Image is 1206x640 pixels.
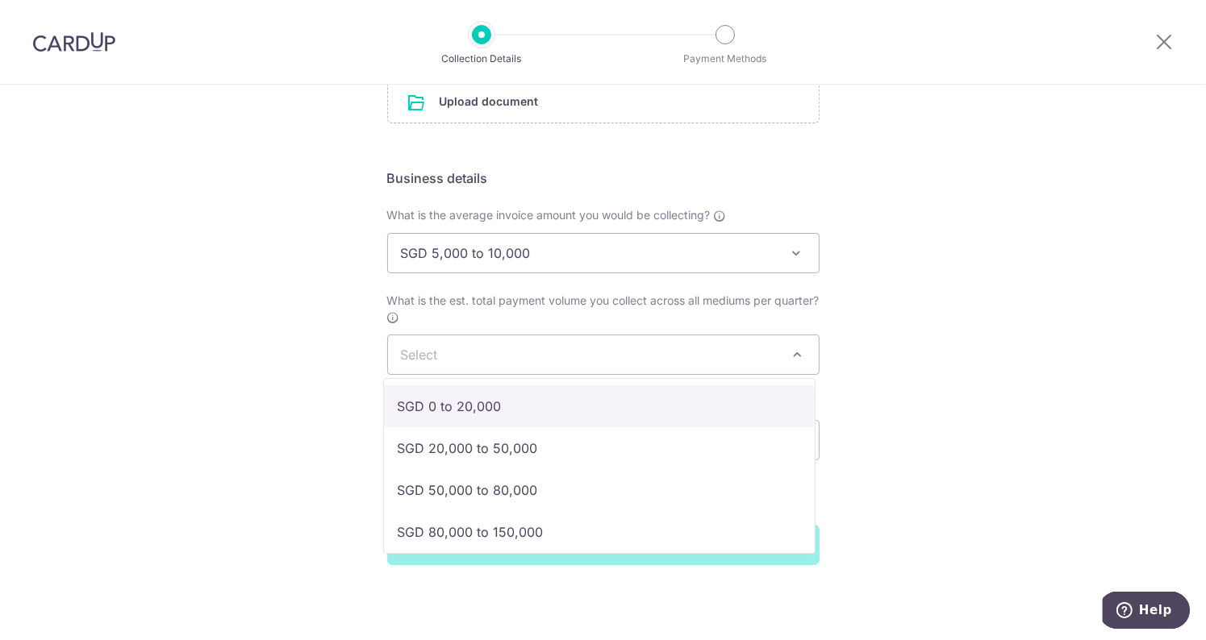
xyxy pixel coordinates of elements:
span: Help [36,11,69,26]
span: SGD 5,000 to 10,000 [387,233,820,273]
span: SGD 5,000 to 10,000 [388,234,819,272]
h5: Business details [387,168,820,188]
span: What is the est. total payment volume you collect across all mediums per quarter? [387,293,820,307]
p: Collection Details [422,51,541,67]
li: SGD 0 to 20,000 [384,385,815,427]
div: Upload document [387,80,820,123]
span: Select [401,347,438,363]
li: SGD 50,000 to 80,000 [384,469,815,511]
p: Payment Methods [666,51,785,67]
span: What is the average invoice amount you would be collecting? [387,208,711,222]
li: SGD 20,000 to 50,000 [384,427,815,469]
iframe: Opens a widget where you can find more information [1103,592,1190,632]
li: SGD 80,000 to 150,000 [384,511,815,553]
img: CardUp [32,32,116,52]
